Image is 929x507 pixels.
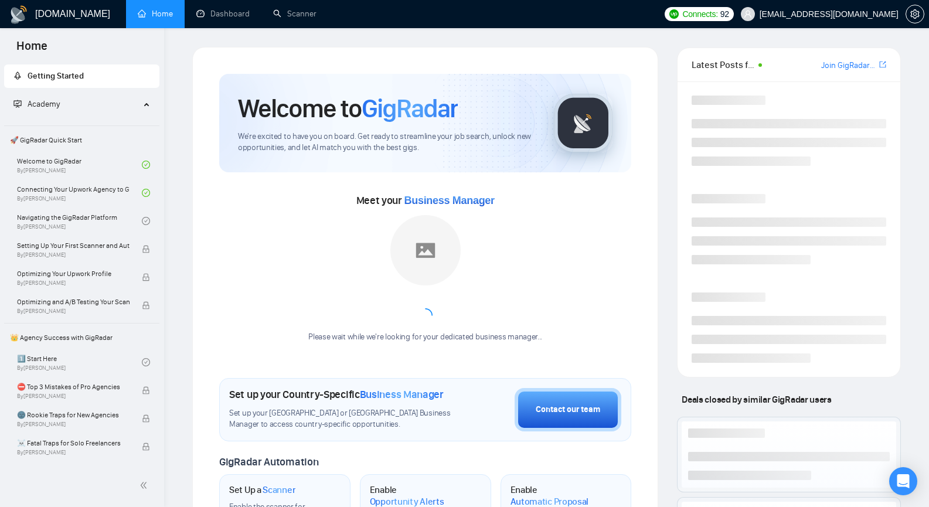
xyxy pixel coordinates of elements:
[238,93,458,124] h1: Welcome to
[301,332,549,343] div: Please wait while we're looking for your dedicated business manager...
[17,449,130,456] span: By [PERSON_NAME]
[13,99,60,109] span: Academy
[138,9,173,19] a: homeHome
[906,9,924,19] span: setting
[417,308,433,323] span: loading
[17,240,130,251] span: Setting Up Your First Scanner and Auto-Bidder
[17,280,130,287] span: By [PERSON_NAME]
[142,386,150,394] span: lock
[17,437,130,449] span: ☠️ Fatal Traps for Solo Freelancers
[17,393,130,400] span: By [PERSON_NAME]
[720,8,729,21] span: 92
[404,195,495,206] span: Business Manager
[9,5,28,24] img: logo
[13,100,22,108] span: fund-projection-screen
[17,296,130,308] span: Optimizing and A/B Testing Your Scanner for Better Results
[536,403,600,416] div: Contact our team
[142,301,150,309] span: lock
[879,59,886,70] a: export
[4,64,159,88] li: Getting Started
[142,443,150,451] span: lock
[692,57,755,72] span: Latest Posts from the GigRadar Community
[28,99,60,109] span: Academy
[821,59,877,72] a: Join GigRadar Slack Community
[17,308,130,315] span: By [PERSON_NAME]
[142,217,150,225] span: check-circle
[906,9,924,19] a: setting
[356,194,495,207] span: Meet your
[17,152,142,178] a: Welcome to GigRadarBy[PERSON_NAME]
[263,484,295,496] span: Scanner
[17,421,130,428] span: By [PERSON_NAME]
[142,161,150,169] span: check-circle
[142,189,150,197] span: check-circle
[28,71,84,81] span: Getting Started
[142,358,150,366] span: check-circle
[362,93,458,124] span: GigRadar
[677,389,836,410] span: Deals closed by similar GigRadar users
[554,94,612,152] img: gigradar-logo.png
[17,268,130,280] span: Optimizing Your Upwork Profile
[360,388,444,401] span: Business Manager
[744,10,752,18] span: user
[142,245,150,253] span: lock
[17,180,142,206] a: Connecting Your Upwork Agency to GigRadarBy[PERSON_NAME]
[139,479,151,491] span: double-left
[13,72,22,80] span: rocket
[229,484,295,496] h1: Set Up a
[5,128,158,152] span: 🚀 GigRadar Quick Start
[219,455,318,468] span: GigRadar Automation
[906,5,924,23] button: setting
[17,349,142,375] a: 1️⃣ Start HereBy[PERSON_NAME]
[17,409,130,421] span: 🌚 Rookie Traps for New Agencies
[5,326,158,349] span: 👑 Agency Success with GigRadar
[196,9,250,19] a: dashboardDashboard
[17,381,130,393] span: ⛔ Top 3 Mistakes of Pro Agencies
[238,131,535,154] span: We're excited to have you on board. Get ready to streamline your job search, unlock new opportuni...
[390,215,461,285] img: placeholder.png
[889,467,917,495] div: Open Intercom Messenger
[142,414,150,423] span: lock
[669,9,679,19] img: upwork-logo.png
[515,388,621,431] button: Contact our team
[273,9,317,19] a: searchScanner
[879,60,886,69] span: export
[229,388,444,401] h1: Set up your Country-Specific
[7,38,57,62] span: Home
[370,484,453,507] h1: Enable
[682,8,717,21] span: Connects:
[229,408,456,430] span: Set up your [GEOGRAPHIC_DATA] or [GEOGRAPHIC_DATA] Business Manager to access country-specific op...
[142,273,150,281] span: lock
[17,251,130,258] span: By [PERSON_NAME]
[17,208,142,234] a: Navigating the GigRadar PlatformBy[PERSON_NAME]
